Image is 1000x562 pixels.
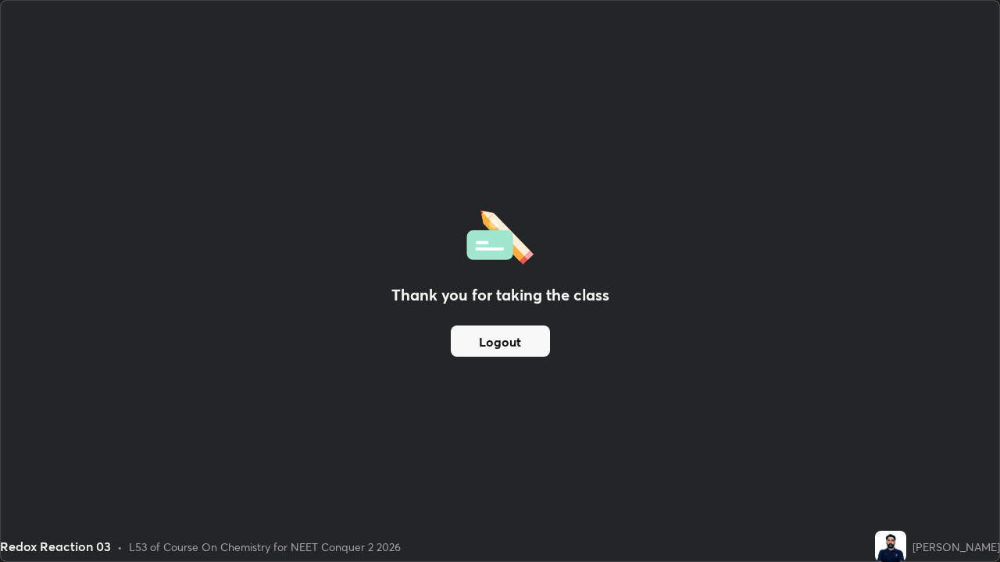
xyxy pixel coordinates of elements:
img: 5014c1035c4d4e8d88cec611ee278880.jpg [875,531,906,562]
img: offlineFeedback.1438e8b3.svg [466,205,534,265]
div: L53 of Course On Chemistry for NEET Conquer 2 2026 [129,539,401,555]
div: [PERSON_NAME] [912,539,1000,555]
div: • [117,539,123,555]
h2: Thank you for taking the class [391,283,609,307]
button: Logout [451,325,550,357]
